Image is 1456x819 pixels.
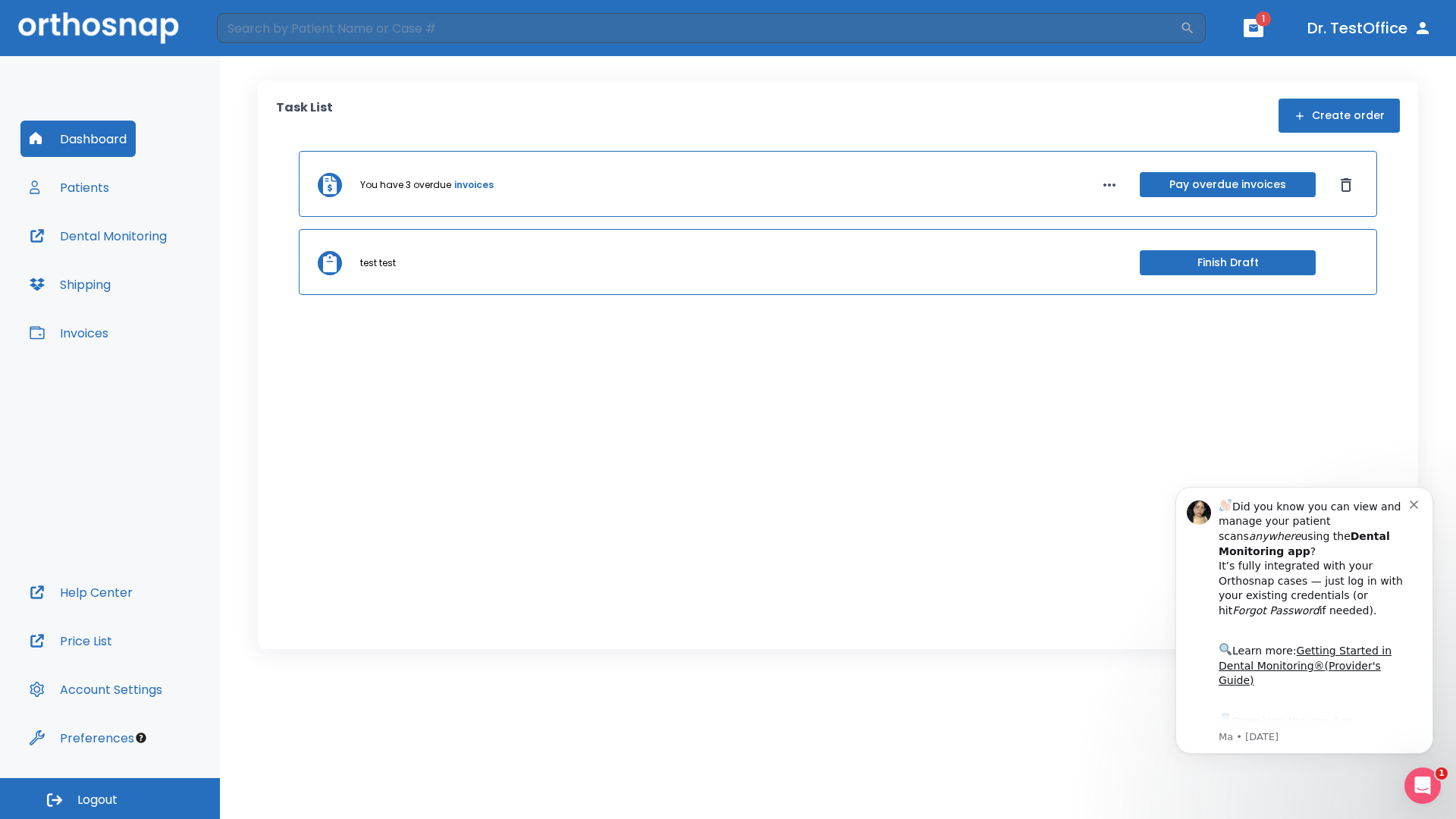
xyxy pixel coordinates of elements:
[1301,14,1438,42] button: Dr. TestOffice
[20,720,143,756] button: Preferences
[20,169,118,206] button: Patients
[20,574,142,610] button: Help Center
[360,256,396,270] p: test test
[360,178,451,192] p: You have 3 overdue
[18,12,179,43] img: Orthosnap
[20,315,118,351] button: Invoices
[1153,464,1456,778] iframe: Intercom notifications message
[217,13,1180,43] input: Search by Patient Name or Case #
[1334,173,1358,197] button: Dismiss
[20,218,176,254] button: Dental Monitoring
[454,178,494,192] a: invoices
[257,33,269,45] button: Dismiss notification
[66,247,257,325] div: Download the app: | ​ Let us know if you need help getting started!
[66,251,201,278] a: App Store
[66,266,257,280] p: Message from Ma, sent 2w ago
[77,792,118,808] span: Logout
[134,731,148,745] div: Tooltip anchor
[20,266,120,303] button: Shipping
[1279,99,1400,133] button: Create order
[1256,11,1271,27] span: 1
[20,121,136,157] button: Dashboard
[20,671,171,708] button: Account Settings
[1140,172,1316,197] button: Pay overdue invoices
[1140,250,1316,275] button: Finish Draft
[1404,767,1441,804] iframe: Intercom live chat
[20,623,121,659] button: Price List
[276,99,333,133] p: Task List
[1436,767,1448,780] span: 1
